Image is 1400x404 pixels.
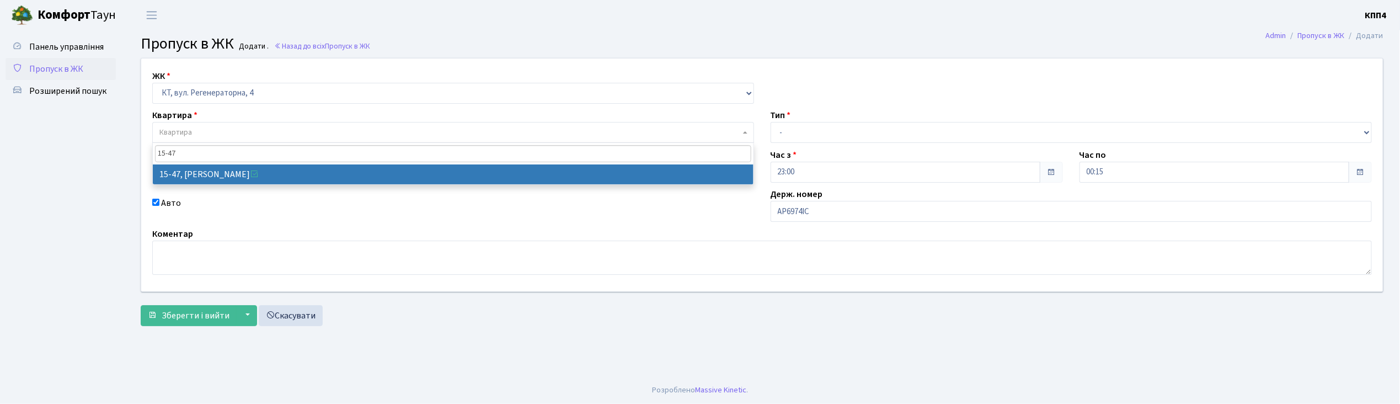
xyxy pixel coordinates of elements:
[652,384,748,396] div: Розроблено .
[141,305,237,326] button: Зберегти і вийти
[141,33,234,55] span: Пропуск в ЖК
[138,6,165,24] button: Переключити навігацію
[38,6,116,25] span: Таун
[1345,30,1383,42] li: Додати
[771,201,1372,222] input: АА1234АА
[771,148,797,162] label: Час з
[152,70,170,83] label: ЖК
[153,164,754,184] li: 15-47, [PERSON_NAME]
[38,6,90,24] b: Комфорт
[695,384,746,396] a: Massive Kinetic
[6,36,116,58] a: Панель управління
[29,85,106,97] span: Розширений пошук
[274,41,370,51] a: Назад до всіхПропуск в ЖК
[1298,30,1345,41] a: Пропуск в ЖК
[29,63,83,75] span: Пропуск в ЖК
[771,109,791,122] label: Тип
[6,58,116,80] a: Пропуск в ЖК
[259,305,323,326] a: Скасувати
[161,196,181,210] label: Авто
[29,41,104,53] span: Панель управління
[1249,24,1400,47] nav: breadcrumb
[771,188,823,201] label: Держ. номер
[1080,148,1107,162] label: Час по
[159,127,192,138] span: Квартира
[1365,9,1387,22] a: КПП4
[152,109,197,122] label: Квартира
[325,41,370,51] span: Пропуск в ЖК
[6,80,116,102] a: Розширений пошук
[11,4,33,26] img: logo.png
[237,42,269,51] small: Додати .
[152,227,193,241] label: Коментар
[162,310,229,322] span: Зберегти і вийти
[1266,30,1286,41] a: Admin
